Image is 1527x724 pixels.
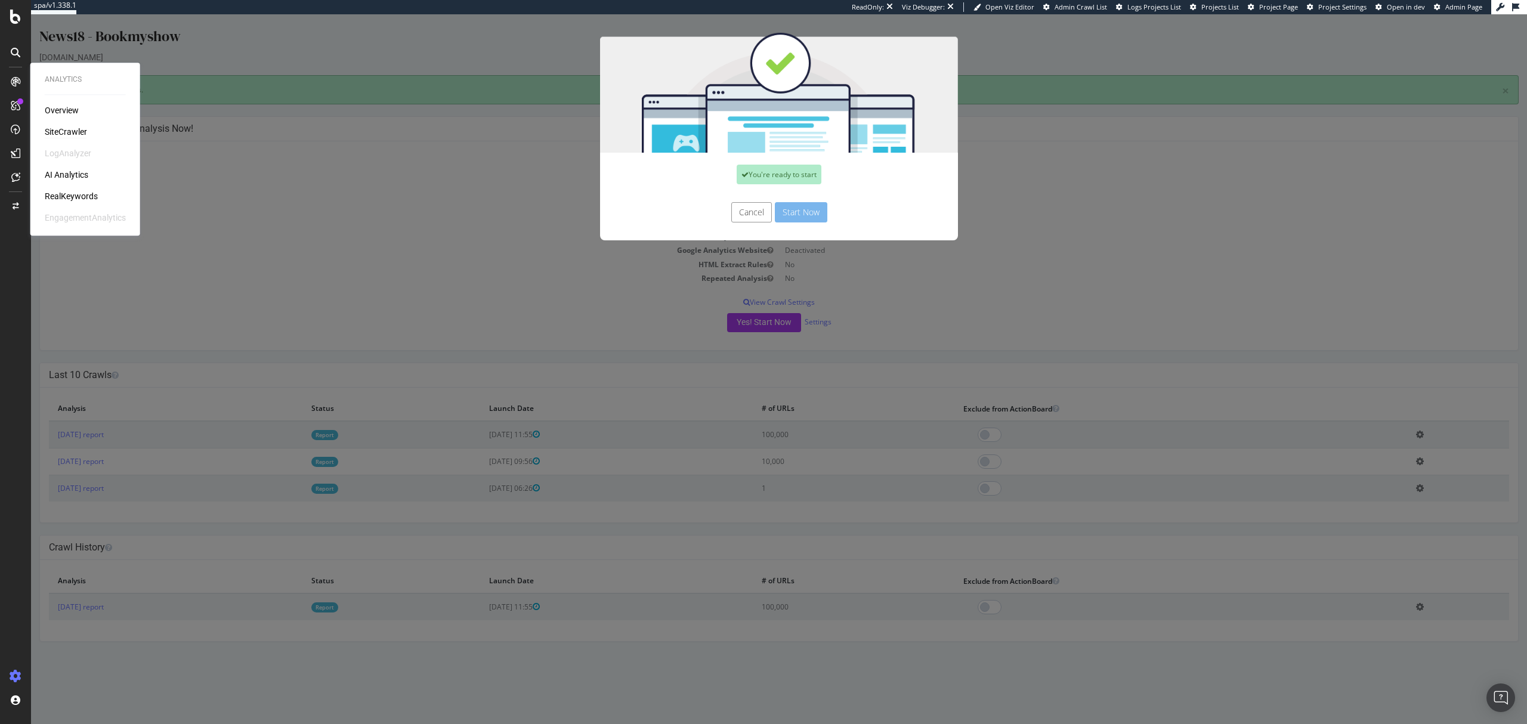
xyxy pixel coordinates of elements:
div: Analytics [45,75,126,85]
span: Logs Projects List [1127,2,1181,11]
a: Admin Page [1434,2,1482,12]
span: Project Settings [1318,2,1367,11]
a: RealKeywords [45,190,98,202]
a: Admin Crawl List [1043,2,1107,12]
a: Projects List [1190,2,1239,12]
div: Open Intercom Messenger [1486,683,1515,712]
span: Project Page [1259,2,1298,11]
div: LogAnalyzer [45,147,91,159]
span: Open in dev [1387,2,1425,11]
span: Projects List [1201,2,1239,11]
span: Open Viz Editor [985,2,1034,11]
button: Cancel [700,188,741,208]
a: SiteCrawler [45,126,87,138]
div: EngagementAnalytics [45,212,126,224]
div: Viz Debugger: [902,2,945,12]
a: Open Viz Editor [973,2,1034,12]
a: Logs Projects List [1116,2,1181,12]
div: You're ready to start [706,150,790,170]
a: Overview [45,104,79,116]
a: Open in dev [1375,2,1425,12]
a: Project Settings [1307,2,1367,12]
a: Project Page [1248,2,1298,12]
span: Admin Page [1445,2,1482,11]
span: Admin Crawl List [1055,2,1107,11]
a: AI Analytics [45,169,88,181]
div: ReadOnly: [852,2,884,12]
img: You're all set! [569,18,927,138]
